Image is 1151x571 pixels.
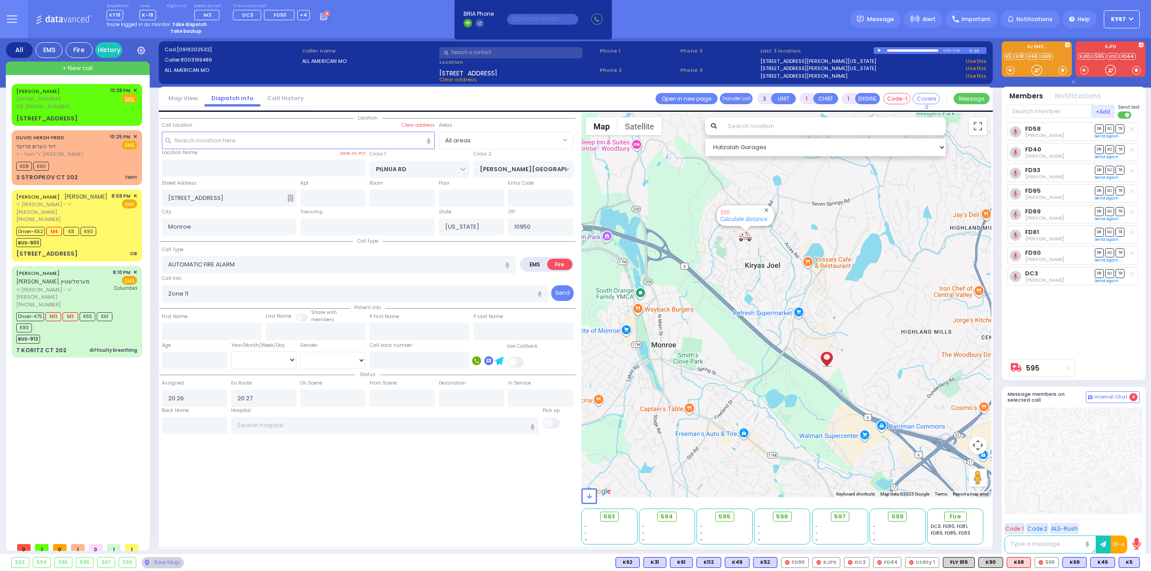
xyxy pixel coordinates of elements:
label: Cross 2 [473,150,491,158]
span: - [584,530,587,536]
button: Toggle fullscreen view [969,117,987,135]
span: Matthew Pascullo [1025,173,1064,180]
span: - [642,530,645,536]
div: BLS [616,557,640,568]
span: [PHONE_NUMBER] [16,95,61,102]
a: Open in new page [656,93,718,104]
button: ALS-Rush [1050,523,1079,534]
span: SO [1105,124,1114,133]
span: DR [1095,186,1104,195]
label: ALL AMERICAN MO [165,66,299,74]
a: Map View [161,94,205,102]
a: FD89 [1025,208,1041,215]
label: State [439,208,451,216]
span: +4 [300,11,307,18]
label: First Name [162,313,187,320]
span: ר' [PERSON_NAME] - ר' [PERSON_NAME] [16,201,108,216]
a: Send again [1095,257,1119,263]
button: CHIEF [813,93,838,104]
label: Pick up [543,407,560,414]
label: En Route [231,380,252,387]
div: BLS [1119,557,1140,568]
a: Send again [1095,216,1119,221]
span: SO [1105,166,1114,174]
div: 2 STROPKOV CT 202 [16,173,78,182]
a: Send again [1095,195,1119,201]
div: 595 [55,558,72,567]
span: 10:38 PM [110,87,130,94]
img: message.svg [857,16,864,22]
a: History [95,42,122,58]
u: EMS [125,96,134,102]
span: TR [1115,124,1124,133]
label: Night unit [166,4,187,9]
span: 596 [776,512,788,521]
div: 7 KORITZ CT 202 [16,346,67,355]
a: FD40 [1025,146,1041,153]
label: P First Name [370,313,399,320]
span: SO [1105,207,1114,216]
input: Search location here [162,132,435,149]
img: red-radio-icon.svg [909,560,914,565]
span: TR [1115,228,1124,236]
button: KY67 [1104,10,1140,28]
span: SO [1105,248,1114,257]
div: ALS [1007,557,1031,568]
span: - [700,523,703,530]
span: BRIA Phone [464,10,494,18]
button: Code-1 [883,93,910,104]
span: Phone 1 [600,47,677,55]
a: Dispatch info [205,94,260,102]
label: Township [300,208,323,216]
span: 0 [17,544,31,551]
span: EMS [122,141,137,150]
span: Fire [950,512,961,521]
div: / [951,45,953,56]
span: 593 [603,512,615,521]
div: K-18 [969,47,986,54]
button: Show street map [586,117,617,135]
a: Send again [1095,237,1119,242]
span: All areas [439,132,561,148]
div: 593 [12,558,29,567]
span: DR [1095,269,1104,278]
div: EMS [36,42,62,58]
span: 1 [125,544,138,551]
button: +Add [1092,105,1115,118]
a: K18 [1014,53,1026,60]
div: 0:45 [953,45,961,56]
label: Cad: [165,46,299,53]
span: SO [1105,269,1114,278]
label: Fire units on call [233,4,310,9]
a: [STREET_ADDRESS][PERSON_NAME][US_STATE] [760,58,876,65]
span: TR [1115,207,1124,216]
a: 595 [1026,365,1039,372]
a: Use this [966,65,986,72]
span: Send text [1118,104,1140,111]
div: BLS [643,557,666,568]
label: EMS [522,259,548,270]
label: Hospital [231,407,251,414]
label: Cross 1 [370,150,386,158]
a: [STREET_ADDRESS][PERSON_NAME] [760,72,848,80]
span: ✕ [133,192,137,200]
div: BLS [696,557,721,568]
img: red-radio-icon.svg [848,560,852,565]
span: K90 [33,162,49,171]
div: 595 [739,231,752,242]
img: red-radio-icon.svg [816,560,821,565]
label: Last 3 location [760,47,874,55]
a: Use this [966,58,986,65]
span: BUS-903 [16,238,41,247]
div: BLS [1062,557,1087,568]
span: K8 [63,227,79,236]
div: BLS [725,557,749,568]
span: TR [1115,186,1124,195]
span: Call type [353,238,383,244]
span: SO [1105,145,1114,154]
span: [PERSON_NAME] [64,193,107,200]
span: 8:58 PM [112,193,130,199]
span: ✕ [133,133,137,141]
span: K65 [80,312,95,321]
label: Lines [139,4,156,9]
